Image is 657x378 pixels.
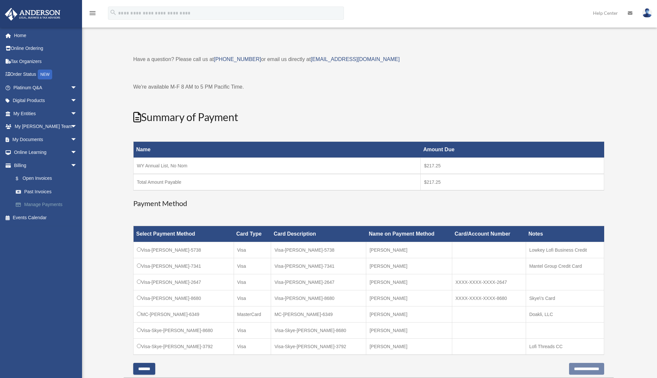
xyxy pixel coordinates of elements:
[133,55,604,64] p: Have a question? Please call us at or email us directly at
[133,110,604,125] h2: Summary of Payment
[71,94,84,108] span: arrow_drop_down
[271,306,366,323] td: MC-[PERSON_NAME]-6349
[452,290,526,306] td: XXXX-XXXX-XXXX-8680
[366,290,452,306] td: [PERSON_NAME]
[133,82,604,92] p: We're available M-F 8 AM to 5 PM Pacific Time.
[9,172,84,185] a: $Open Invoices
[526,290,604,306] td: Skye\'s Card
[271,242,366,258] td: Visa-[PERSON_NAME]-5738
[5,94,87,107] a: Digital Productsarrow_drop_down
[234,258,271,274] td: Visa
[134,258,234,274] td: Visa-[PERSON_NAME]-7341
[311,56,400,62] a: [EMAIL_ADDRESS][DOMAIN_NAME]
[134,158,421,174] td: WY Annual List, No Nom
[234,242,271,258] td: Visa
[134,290,234,306] td: Visa-[PERSON_NAME]-8680
[366,274,452,290] td: [PERSON_NAME]
[134,142,421,158] th: Name
[9,198,87,211] a: Manage Payments
[134,174,421,190] td: Total Amount Payable
[271,258,366,274] td: Visa-[PERSON_NAME]-7341
[5,55,87,68] a: Tax Organizers
[89,11,96,17] a: menu
[71,81,84,94] span: arrow_drop_down
[3,8,62,21] img: Anderson Advisors Platinum Portal
[421,174,604,190] td: $217.25
[421,158,604,174] td: $217.25
[5,120,87,133] a: My [PERSON_NAME] Teamarrow_drop_down
[366,226,452,242] th: Name on Payment Method
[134,323,234,339] td: Visa-Skye-[PERSON_NAME]-8680
[452,226,526,242] th: Card/Account Number
[9,185,87,198] a: Past Invoices
[5,81,87,94] a: Platinum Q&Aarrow_drop_down
[234,323,271,339] td: Visa
[134,226,234,242] th: Select Payment Method
[89,9,96,17] i: menu
[134,306,234,323] td: MC-[PERSON_NAME]-6349
[5,146,87,159] a: Online Learningarrow_drop_down
[526,242,604,258] td: Lowkey Lofi Business Credit
[526,339,604,355] td: Lofi Threads CC
[421,142,604,158] th: Amount Due
[271,339,366,355] td: Visa-Skye-[PERSON_NAME]-3792
[5,133,87,146] a: My Documentsarrow_drop_down
[133,199,604,209] h3: Payment Method
[71,120,84,134] span: arrow_drop_down
[5,42,87,55] a: Online Ordering
[526,306,604,323] td: Doakli, LLC
[5,159,87,172] a: Billingarrow_drop_down
[234,226,271,242] th: Card Type
[134,274,234,290] td: Visa-[PERSON_NAME]-2647
[5,107,87,120] a: My Entitiesarrow_drop_down
[71,159,84,172] span: arrow_drop_down
[71,133,84,146] span: arrow_drop_down
[110,9,117,16] i: search
[366,242,452,258] td: [PERSON_NAME]
[271,290,366,306] td: Visa-[PERSON_NAME]-8680
[134,339,234,355] td: Visa-Skye-[PERSON_NAME]-3792
[5,68,87,81] a: Order StatusNEW
[5,211,87,224] a: Events Calendar
[452,274,526,290] td: XXXX-XXXX-XXXX-2647
[71,107,84,120] span: arrow_drop_down
[234,339,271,355] td: Visa
[366,306,452,323] td: [PERSON_NAME]
[366,339,452,355] td: [PERSON_NAME]
[234,290,271,306] td: Visa
[214,56,261,62] a: [PHONE_NUMBER]
[642,8,652,18] img: User Pic
[71,146,84,159] span: arrow_drop_down
[234,306,271,323] td: MasterCard
[271,274,366,290] td: Visa-[PERSON_NAME]-2647
[234,274,271,290] td: Visa
[526,258,604,274] td: Mantel Group Credit Card
[5,29,87,42] a: Home
[366,323,452,339] td: [PERSON_NAME]
[19,175,23,183] span: $
[134,242,234,258] td: Visa-[PERSON_NAME]-5738
[526,226,604,242] th: Notes
[271,323,366,339] td: Visa-Skye-[PERSON_NAME]-8680
[366,258,452,274] td: [PERSON_NAME]
[38,70,52,79] div: NEW
[271,226,366,242] th: Card Description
